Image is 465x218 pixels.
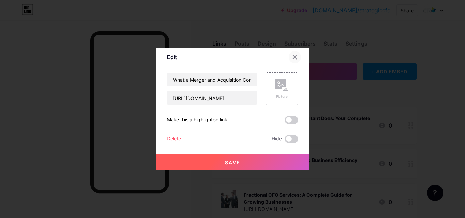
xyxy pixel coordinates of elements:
[167,53,177,61] div: Edit
[167,91,257,105] input: URL
[167,73,257,86] input: Title
[275,94,289,99] div: Picture
[156,154,309,170] button: Save
[272,135,282,143] span: Hide
[225,160,240,165] span: Save
[167,116,227,124] div: Make this a highlighted link
[167,135,181,143] div: Delete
